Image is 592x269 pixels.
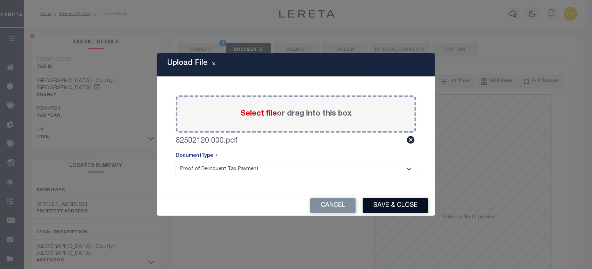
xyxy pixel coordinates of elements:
button: Close [208,61,220,69]
h5: Upload File [167,59,208,68]
label: DocumentType [176,152,217,160]
label: or drag into this box [240,108,352,120]
button: Cancel [310,198,356,213]
button: Save & Close [363,198,428,213]
span: Select file [240,110,277,118]
label: 82502120.000.pdf [176,135,238,147]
